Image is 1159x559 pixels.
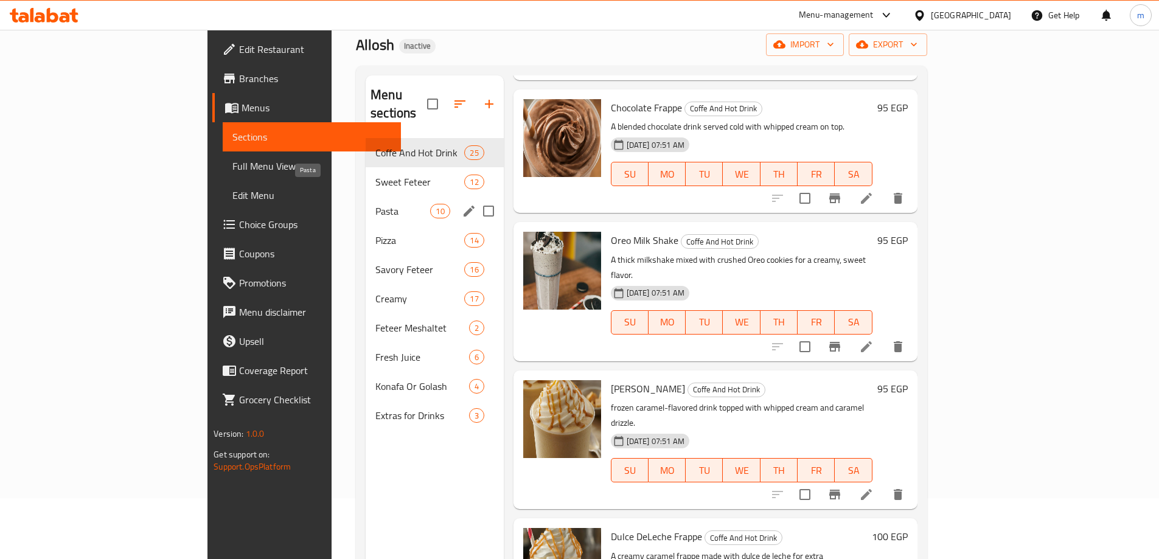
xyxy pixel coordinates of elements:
[239,276,391,290] span: Promotions
[684,102,762,116] div: Coffe And Hot Drink
[877,232,908,249] h6: 95 EGP
[470,322,484,334] span: 2
[470,352,484,363] span: 6
[877,380,908,397] h6: 95 EGP
[212,297,401,327] a: Menu disclaimer
[212,356,401,385] a: Coverage Report
[366,167,504,196] div: Sweet Feteer12
[792,482,818,507] span: Select to update
[232,188,391,203] span: Edit Menu
[465,264,483,276] span: 16
[611,119,872,134] p: A blended chocolate drink served cold with whipped cream on top.
[366,372,504,401] div: Konafa Or Golash4
[212,35,401,64] a: Edit Restaurant
[464,145,484,160] div: items
[616,165,644,183] span: SU
[469,350,484,364] div: items
[375,291,464,306] div: Creamy
[820,184,849,213] button: Branch-specific-item
[470,410,484,422] span: 3
[212,64,401,93] a: Branches
[239,246,391,261] span: Coupons
[212,239,401,268] a: Coupons
[681,234,759,249] div: Coffe And Hot Drink
[232,130,391,144] span: Sections
[212,93,401,122] a: Menus
[464,262,484,277] div: items
[232,159,391,173] span: Full Menu View
[840,462,867,479] span: SA
[430,204,450,218] div: items
[840,165,867,183] span: SA
[760,162,798,186] button: TH
[649,162,686,186] button: MO
[239,363,391,378] span: Coverage Report
[242,100,391,115] span: Menus
[470,381,484,392] span: 4
[688,383,765,397] span: Coffe And Hot Drink
[523,99,601,177] img: Chocolate Frappe
[802,165,830,183] span: FR
[212,210,401,239] a: Choice Groups
[375,233,464,248] span: Pizza
[375,204,430,218] span: Pasta
[460,202,478,220] button: edit
[649,458,686,482] button: MO
[366,138,504,167] div: Coffe And Hot Drink25
[375,321,468,335] span: Feteer Meshaltet
[798,162,835,186] button: FR
[465,147,483,159] span: 25
[931,9,1011,22] div: [GEOGRAPHIC_DATA]
[246,426,265,442] span: 1.0.0
[723,310,760,335] button: WE
[239,305,391,319] span: Menu disclaimer
[705,531,782,545] span: Coffe And Hot Drink
[469,321,484,335] div: items
[366,255,504,284] div: Savory Feteer16
[465,176,483,188] span: 12
[523,232,601,310] img: Oreo Milk Shake
[760,458,798,482] button: TH
[611,231,678,249] span: Oreo Milk Shake
[691,165,718,183] span: TU
[239,71,391,86] span: Branches
[375,262,464,277] div: Savory Feteer
[728,313,755,331] span: WE
[798,310,835,335] button: FR
[622,287,689,299] span: [DATE] 07:51 AM
[239,334,391,349] span: Upsell
[420,91,445,117] span: Select all sections
[475,89,504,119] button: Add section
[375,379,468,394] div: Konafa Or Golash
[212,327,401,356] a: Upsell
[686,310,723,335] button: TU
[802,462,830,479] span: FR
[820,480,849,509] button: Branch-specific-item
[765,165,793,183] span: TH
[375,350,468,364] span: Fresh Juice
[399,41,436,51] span: Inactive
[366,401,504,430] div: Extras for Drinks3
[239,392,391,407] span: Grocery Checklist
[611,252,872,283] p: A thick milkshake mixed with crushed Oreo cookies for a creamy, sweet flavor.
[622,139,689,151] span: [DATE] 07:51 AM
[611,458,649,482] button: SU
[223,181,401,210] a: Edit Menu
[765,462,793,479] span: TH
[776,37,834,52] span: import
[214,446,270,462] span: Get support on:
[366,226,504,255] div: Pizza14
[523,380,601,458] img: Carmel Frappe
[681,235,758,249] span: Coffe And Hot Drink
[611,400,872,431] p: frozen caramel-flavored drink topped with whipped cream and caramel drizzle.
[728,462,755,479] span: WE
[214,426,243,442] span: Version:
[686,458,723,482] button: TU
[375,408,468,423] span: Extras for Drinks
[691,462,718,479] span: TU
[469,379,484,394] div: items
[835,458,872,482] button: SA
